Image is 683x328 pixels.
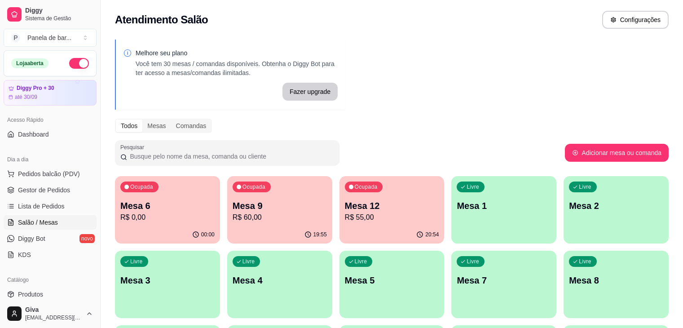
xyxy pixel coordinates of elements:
button: LivreMesa 1 [451,176,556,244]
p: Mesa 1 [457,199,551,212]
p: Mesa 5 [345,274,439,287]
button: Pedidos balcão (PDV) [4,167,97,181]
button: OcupadaMesa 9R$ 60,0019:55 [227,176,332,244]
button: Configurações [602,11,669,29]
span: Gestor de Pedidos [18,186,70,195]
input: Pesquisar [127,152,334,161]
p: Mesa 7 [457,274,551,287]
button: Select a team [4,29,97,47]
a: Diggy Pro + 30até 30/09 [4,80,97,106]
button: LivreMesa 4 [227,251,332,318]
article: até 30/09 [15,93,37,101]
div: Comandas [171,120,212,132]
div: Loja aberta [11,58,48,68]
span: Dashboard [18,130,49,139]
a: Produtos [4,287,97,301]
a: Dashboard [4,127,97,142]
p: Livre [355,258,367,265]
span: Pedidos balcão (PDV) [18,169,80,178]
p: Livre [242,258,255,265]
p: R$ 60,00 [233,212,327,223]
button: LivreMesa 3 [115,251,220,318]
p: Livre [467,258,479,265]
span: [EMAIL_ADDRESS][DOMAIN_NAME] [25,314,82,321]
article: Diggy Pro + 30 [17,85,54,92]
p: Mesa 8 [569,274,663,287]
p: Livre [579,258,591,265]
span: Lista de Pedidos [18,202,65,211]
label: Pesquisar [120,143,147,151]
p: Você tem 30 mesas / comandas disponíveis. Obtenha o Diggy Bot para ter acesso a mesas/comandas il... [136,59,338,77]
span: Diggy Bot [18,234,45,243]
div: Dia a dia [4,152,97,167]
p: Livre [579,183,591,191]
div: Mesas [142,120,171,132]
div: Catálogo [4,273,97,287]
p: Livre [467,183,479,191]
a: Gestor de Pedidos [4,183,97,197]
div: Panela de bar ... [27,33,71,42]
a: Lista de Pedidos [4,199,97,213]
button: Fazer upgrade [282,83,338,101]
span: Diggy [25,7,93,15]
button: LivreMesa 5 [339,251,445,318]
p: Livre [130,258,143,265]
button: OcupadaMesa 12R$ 55,0020:54 [339,176,445,244]
span: Salão / Mesas [18,218,58,227]
p: 19:55 [313,231,327,238]
p: Mesa 9 [233,199,327,212]
p: Ocupada [130,183,153,191]
div: Todos [116,120,142,132]
p: Mesa 12 [345,199,439,212]
button: Adicionar mesa ou comanda [565,144,669,162]
p: Melhore seu plano [136,49,338,58]
button: Giva[EMAIL_ADDRESS][DOMAIN_NAME] [4,303,97,324]
button: LivreMesa 8 [564,251,669,318]
a: Diggy Botnovo [4,231,97,246]
p: 00:00 [201,231,215,238]
span: P [11,33,20,42]
span: Giva [25,306,82,314]
span: Produtos [18,290,43,299]
h2: Atendimento Salão [115,13,208,27]
p: Mesa 2 [569,199,663,212]
p: Mesa 4 [233,274,327,287]
span: KDS [18,250,31,259]
p: R$ 55,00 [345,212,439,223]
p: Mesa 3 [120,274,215,287]
button: Alterar Status [69,58,89,69]
button: LivreMesa 7 [451,251,556,318]
button: OcupadaMesa 6R$ 0,0000:00 [115,176,220,244]
div: Acesso Rápido [4,113,97,127]
a: KDS [4,248,97,262]
p: Ocupada [242,183,265,191]
span: Sistema de Gestão [25,15,93,22]
button: LivreMesa 2 [564,176,669,244]
a: DiggySistema de Gestão [4,4,97,25]
a: Salão / Mesas [4,215,97,230]
p: Ocupada [355,183,378,191]
p: 20:54 [425,231,439,238]
p: Mesa 6 [120,199,215,212]
p: R$ 0,00 [120,212,215,223]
